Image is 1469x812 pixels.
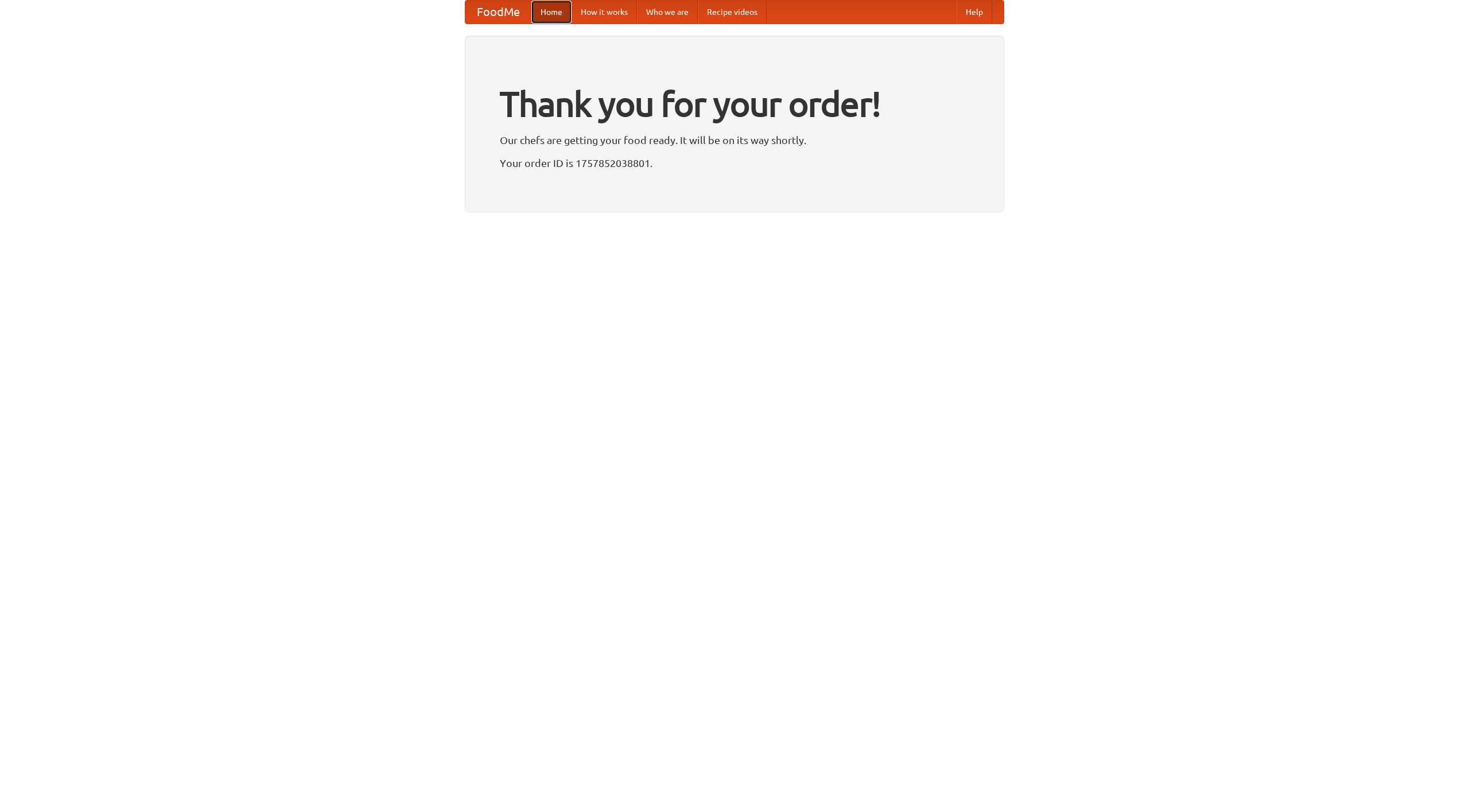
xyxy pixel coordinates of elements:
[500,154,969,172] p: Your order ID is 1757852038801.
[500,76,969,131] h1: Thank you for your order!
[500,131,969,149] p: Our chefs are getting your food ready. It will be on its way shortly.
[637,1,698,24] a: Who we are
[957,1,992,24] a: Help
[465,1,531,24] a: FoodMe
[572,1,637,24] a: How it works
[698,1,767,24] a: Recipe videos
[531,1,572,24] a: Home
